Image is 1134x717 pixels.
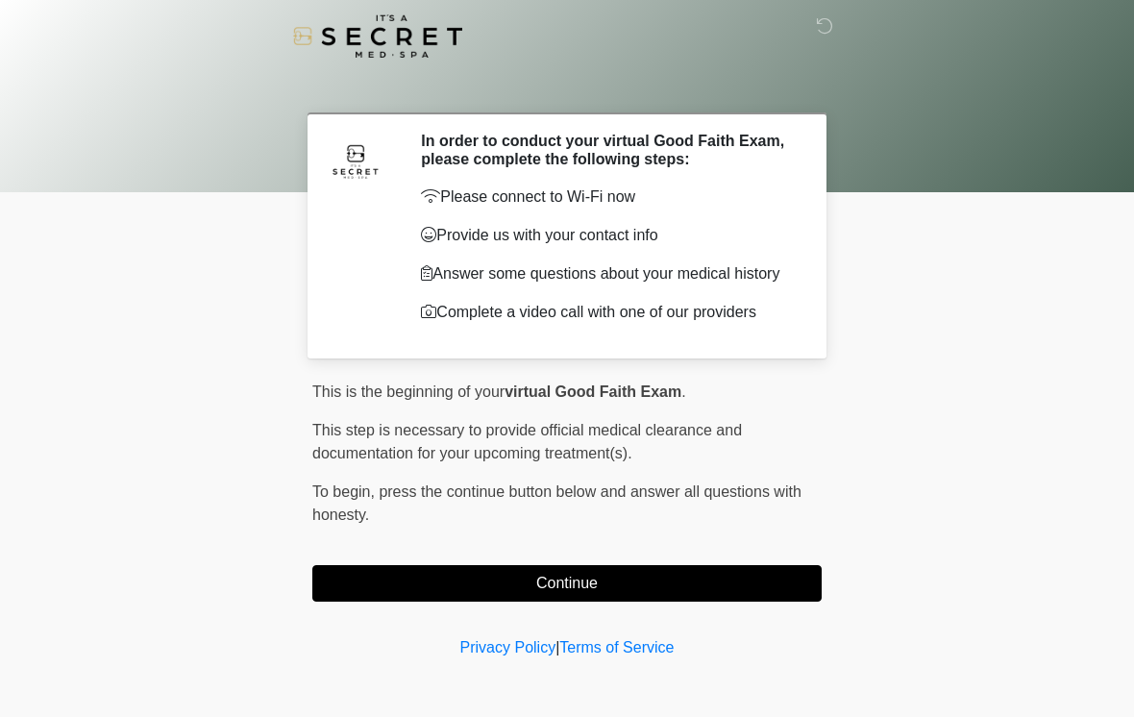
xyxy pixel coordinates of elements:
[555,639,559,655] a: |
[312,383,505,400] span: This is the beginning of your
[312,565,822,602] button: Continue
[460,639,556,655] a: Privacy Policy
[421,185,793,209] p: Please connect to Wi-Fi now
[312,422,742,461] span: This step is necessary to provide official medical clearance and documentation for your upcoming ...
[298,69,836,105] h1: ‎ ‎
[505,383,681,400] strong: virtual Good Faith Exam
[312,483,379,500] span: To begin,
[681,383,685,400] span: .
[559,639,674,655] a: Terms of Service
[421,132,793,168] h2: In order to conduct your virtual Good Faith Exam, please complete the following steps:
[327,132,384,189] img: Agent Avatar
[312,483,801,523] span: press the continue button below and answer all questions with honesty.
[293,14,462,58] img: It's A Secret Med Spa Logo
[421,262,793,285] p: Answer some questions about your medical history
[421,301,793,324] p: Complete a video call with one of our providers
[421,224,793,247] p: Provide us with your contact info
